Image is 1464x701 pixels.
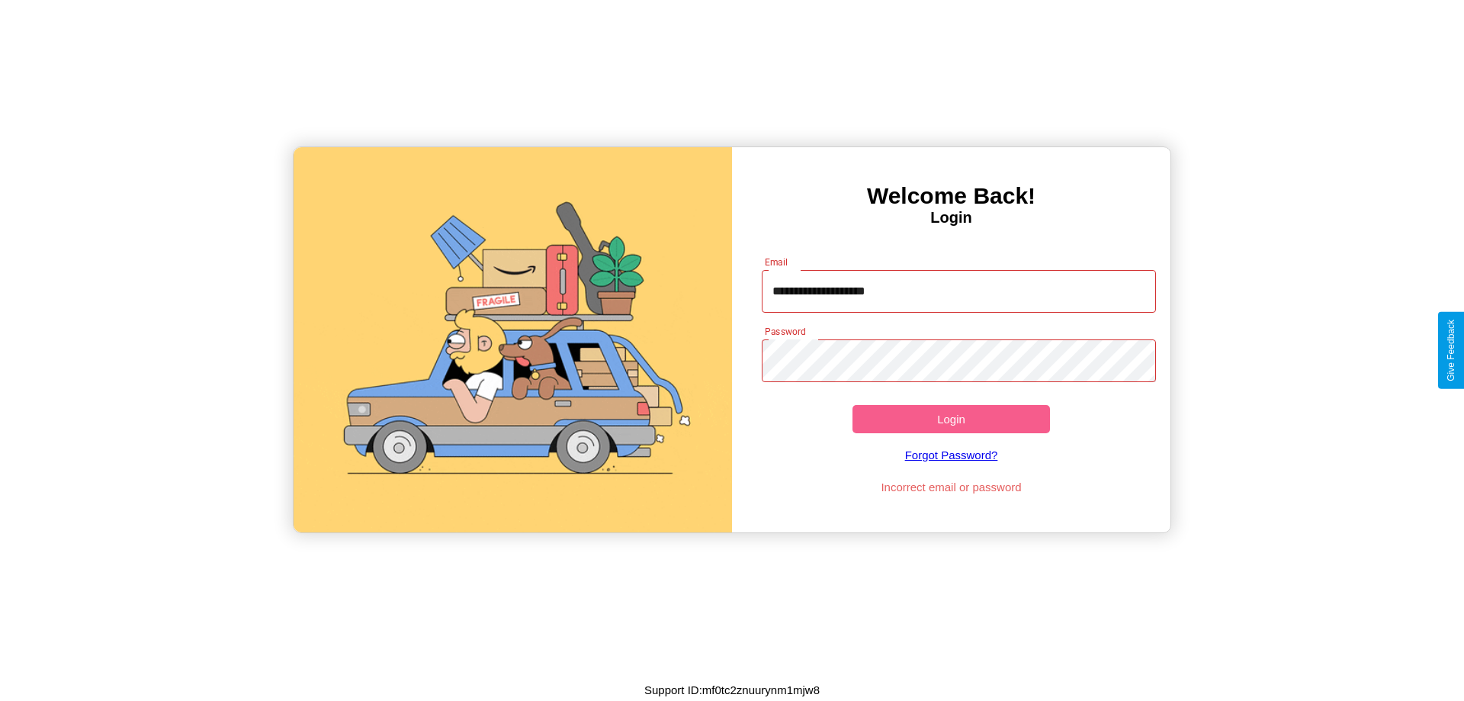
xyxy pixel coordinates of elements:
[754,433,1149,477] a: Forgot Password?
[732,209,1170,227] h4: Login
[852,405,1050,433] button: Login
[732,183,1170,209] h3: Welcome Back!
[754,477,1149,497] p: Incorrect email or password
[765,325,805,338] label: Password
[644,680,820,700] p: Support ID: mf0tc2znuurynm1mjw8
[765,256,788,269] label: Email
[294,147,732,532] img: gif
[1446,320,1456,381] div: Give Feedback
